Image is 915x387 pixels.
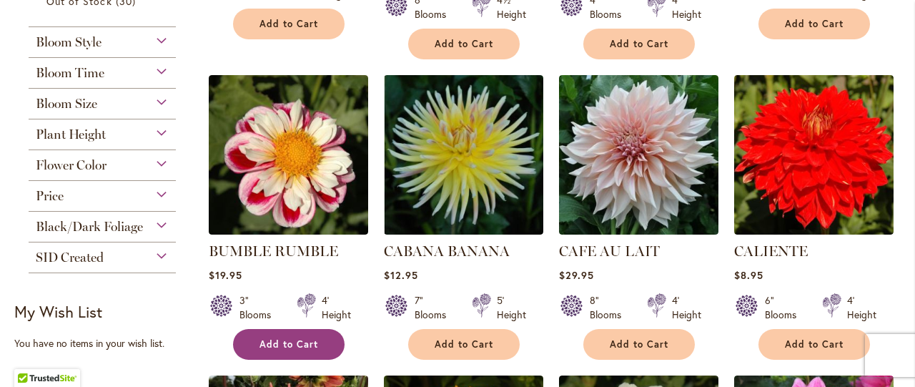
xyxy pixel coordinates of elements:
a: CABANA BANANA [384,243,510,260]
span: $8.95 [734,268,763,282]
a: CAFE AU LAIT [559,243,660,260]
span: Price [36,188,64,204]
a: CALIENTE [734,224,894,237]
img: CABANA BANANA [384,75,543,235]
button: Add to Cart [583,329,695,360]
span: $29.95 [559,268,594,282]
iframe: Launch Accessibility Center [11,336,51,376]
span: Add to Cart [785,338,844,351]
span: Black/Dark Foliage [36,219,143,235]
span: Bloom Style [36,34,102,50]
div: You have no items in your wish list. [14,336,199,351]
div: 6" Blooms [765,293,805,322]
a: CABANA BANANA [384,224,543,237]
span: Add to Cart [435,38,493,50]
span: SID Created [36,250,104,265]
a: BUMBLE RUMBLE [209,224,368,237]
button: Add to Cart [233,329,345,360]
span: Bloom Size [36,96,97,112]
div: 4' Height [322,293,351,322]
span: Add to Cart [785,18,844,30]
div: 4' Height [847,293,876,322]
span: Flower Color [36,157,107,173]
span: $19.95 [209,268,242,282]
span: Plant Height [36,127,106,142]
button: Add to Cart [233,9,345,39]
button: Add to Cart [408,29,520,59]
span: Add to Cart [435,338,493,351]
div: 7" Blooms [415,293,455,322]
strong: My Wish List [14,301,102,322]
a: Café Au Lait [559,224,718,237]
img: BUMBLE RUMBLE [209,75,368,235]
img: CALIENTE [734,75,894,235]
span: $12.95 [384,268,418,282]
img: Café Au Lait [559,75,718,235]
span: Bloom Time [36,65,104,81]
button: Add to Cart [408,329,520,360]
button: Add to Cart [583,29,695,59]
a: BUMBLE RUMBLE [209,243,338,260]
span: Add to Cart [259,338,318,351]
button: Add to Cart [758,9,870,39]
div: 3" Blooms [239,293,280,322]
div: 8" Blooms [590,293,630,322]
span: Add to Cart [259,18,318,30]
div: 4' Height [672,293,701,322]
a: CALIENTE [734,243,808,260]
span: Add to Cart [610,338,668,351]
div: 5' Height [497,293,526,322]
span: Add to Cart [610,38,668,50]
button: Add to Cart [758,329,870,360]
